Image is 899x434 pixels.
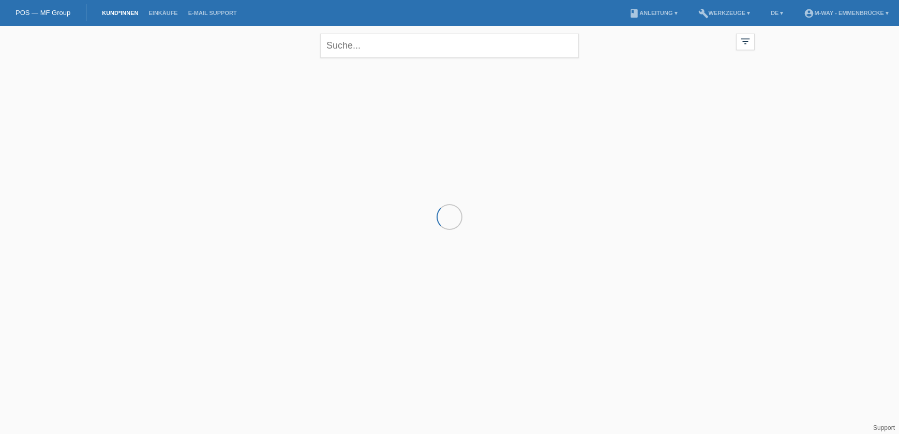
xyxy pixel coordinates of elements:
[698,8,709,19] i: build
[183,10,242,16] a: E-Mail Support
[16,9,70,17] a: POS — MF Group
[740,36,751,47] i: filter_list
[693,10,756,16] a: buildWerkzeuge ▾
[143,10,183,16] a: Einkäufe
[97,10,143,16] a: Kund*innen
[873,424,895,431] a: Support
[804,8,814,19] i: account_circle
[320,34,579,58] input: Suche...
[766,10,788,16] a: DE ▾
[799,10,894,16] a: account_circlem-way - Emmenbrücke ▾
[629,8,639,19] i: book
[624,10,682,16] a: bookAnleitung ▾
